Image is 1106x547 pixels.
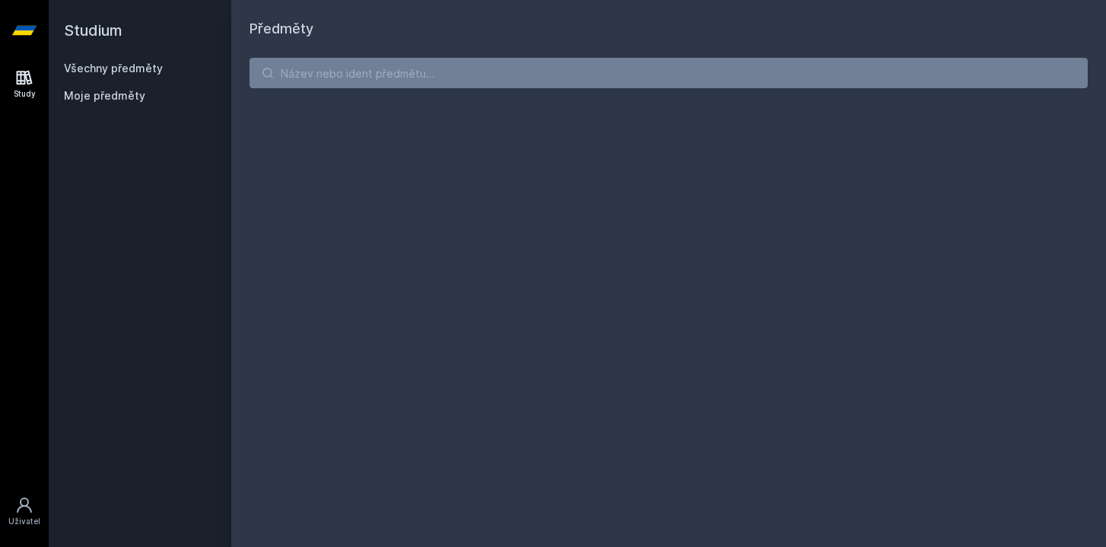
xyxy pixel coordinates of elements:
[249,18,1088,40] h1: Předměty
[3,488,46,535] a: Uživatel
[3,61,46,107] a: Study
[64,62,163,75] a: Všechny předměty
[8,516,40,527] div: Uživatel
[249,58,1088,88] input: Název nebo ident předmětu…
[14,88,36,100] div: Study
[64,88,145,103] span: Moje předměty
